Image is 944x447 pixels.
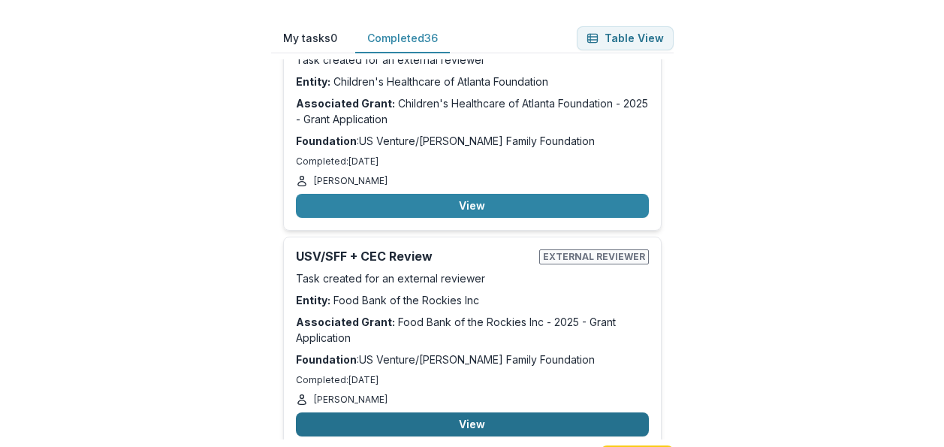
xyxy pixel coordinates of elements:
[296,314,649,346] p: Food Bank of the Rockies Inc - 2025 - Grant Application
[296,373,649,387] p: Completed: [DATE]
[539,249,649,264] span: External reviewer
[314,174,388,188] p: [PERSON_NAME]
[296,75,330,88] strong: Entity:
[355,24,450,53] button: Completed 36
[296,412,649,436] button: View
[296,353,357,366] strong: Foundation
[296,249,533,264] h2: USV/SFF + CEC Review
[296,52,649,68] p: Task created for an external reviewer
[296,95,649,127] p: Children's Healthcare of Atlanta Foundation - 2025 - Grant Application
[314,393,388,406] p: [PERSON_NAME]
[296,194,649,218] button: View
[296,294,330,307] strong: Entity:
[577,26,674,50] button: Table View
[296,352,649,367] p: : US Venture/[PERSON_NAME] Family Foundation
[296,134,357,147] strong: Foundation
[296,133,649,149] p: : US Venture/[PERSON_NAME] Family Foundation
[296,155,649,168] p: Completed: [DATE]
[296,292,649,308] p: Food Bank of the Rockies Inc
[271,24,349,53] button: My tasks 0
[296,270,649,286] p: Task created for an external reviewer
[296,74,649,89] p: Children's Healthcare of Atlanta Foundation
[296,97,395,110] strong: Associated Grant:
[296,316,395,328] strong: Associated Grant:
